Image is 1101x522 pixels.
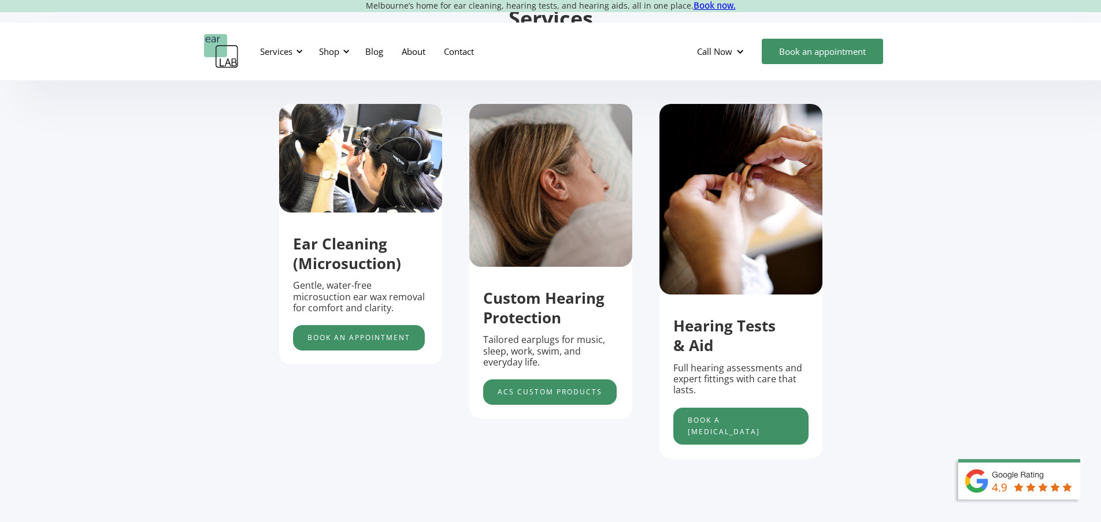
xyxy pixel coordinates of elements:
a: Book a [MEDICAL_DATA] [673,408,809,445]
a: Book an appointment [293,325,425,351]
div: Services [260,46,292,57]
p: Tailored earplugs for music, sleep, work, swim, and everyday life. [483,334,618,368]
div: Services [253,34,306,69]
div: 1 of 5 [279,104,442,364]
p: Gentle, water-free microsuction ear wax removal for comfort and clarity. [293,280,428,314]
a: Blog [356,35,392,68]
a: home [204,34,239,69]
div: Call Now [697,46,732,57]
div: Shop [319,46,339,57]
strong: Custom Hearing Protection [483,288,605,328]
a: Book an appointment [762,39,883,64]
h2: Services [279,5,822,32]
img: putting hearing protection in [659,104,822,295]
a: About [392,35,435,68]
div: 3 of 5 [659,104,822,458]
div: 2 of 5 [469,104,632,419]
a: acs custom products [483,379,617,405]
strong: Ear Cleaning (Microsuction) [293,233,401,274]
div: Call Now [688,34,756,69]
a: Contact [435,35,483,68]
p: Full hearing assessments and expert fittings with care that lasts. [673,363,809,396]
div: Shop [312,34,353,69]
strong: Hearing Tests & Aid [673,315,776,356]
